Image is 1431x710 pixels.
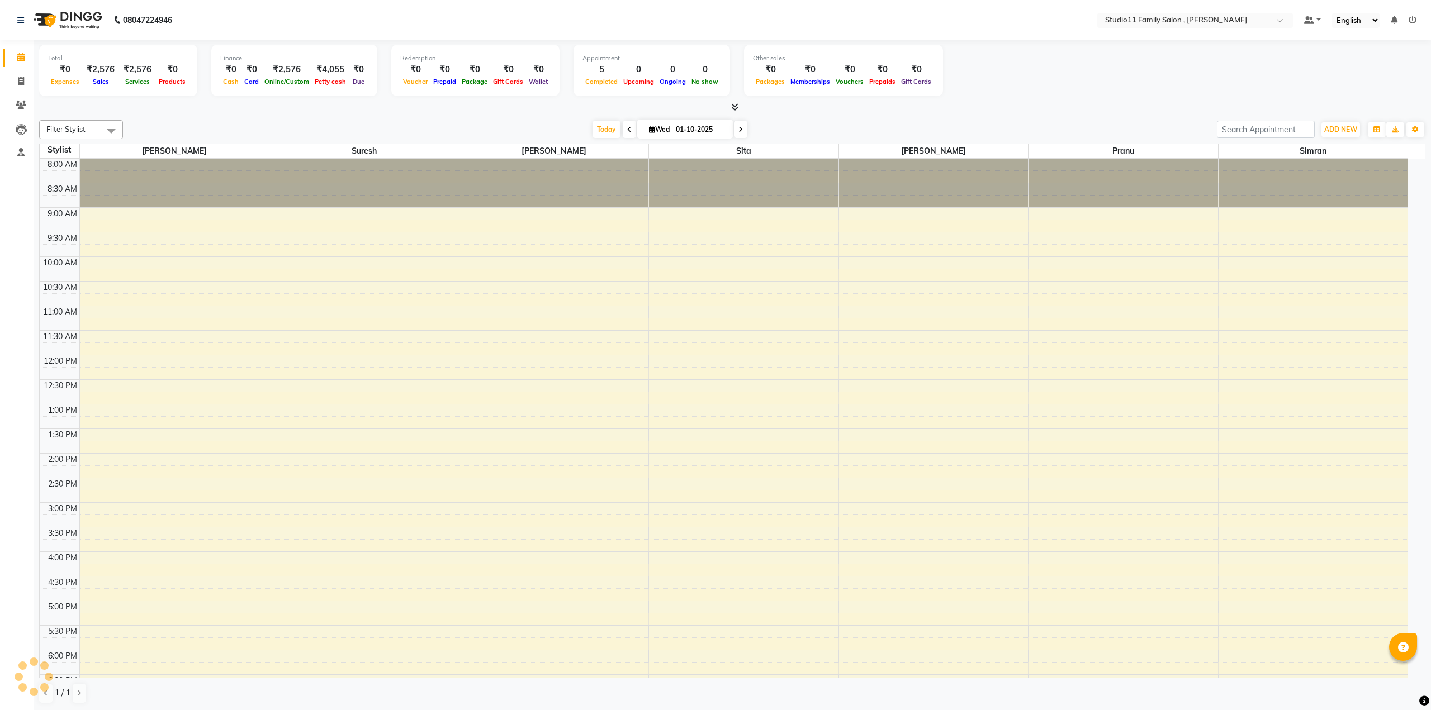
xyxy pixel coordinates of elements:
[156,63,188,76] div: ₹0
[220,78,241,85] span: Cash
[46,429,79,441] div: 1:30 PM
[839,144,1029,158] span: [PERSON_NAME]
[657,63,689,76] div: 0
[400,54,551,63] div: Redemption
[788,63,833,76] div: ₹0
[48,63,82,76] div: ₹0
[1324,125,1357,134] span: ADD NEW
[582,78,620,85] span: Completed
[582,63,620,76] div: 5
[620,78,657,85] span: Upcoming
[459,78,490,85] span: Package
[46,478,79,490] div: 2:30 PM
[312,78,349,85] span: Petty cash
[593,121,620,138] span: Today
[400,63,430,76] div: ₹0
[526,78,551,85] span: Wallet
[649,144,838,158] span: Sita
[123,4,172,36] b: 08047224946
[1321,122,1360,137] button: ADD NEW
[90,78,112,85] span: Sales
[582,54,721,63] div: Appointment
[80,144,269,158] span: [PERSON_NAME]
[46,650,79,662] div: 6:00 PM
[41,331,79,342] div: 11:30 AM
[490,78,526,85] span: Gift Cards
[48,54,188,63] div: Total
[866,63,898,76] div: ₹0
[1029,144,1218,158] span: Pranu
[40,144,79,156] div: Stylist
[689,78,721,85] span: No show
[1217,121,1315,138] input: Search Appointment
[241,63,262,76] div: ₹0
[689,63,721,76] div: 0
[459,144,649,158] span: [PERSON_NAME]
[898,63,934,76] div: ₹0
[41,355,79,367] div: 12:00 PM
[46,601,79,613] div: 5:00 PM
[788,78,833,85] span: Memberships
[29,4,105,36] img: logo
[46,527,79,539] div: 3:30 PM
[46,454,79,465] div: 2:00 PM
[430,63,459,76] div: ₹0
[430,78,459,85] span: Prepaid
[1219,144,1408,158] span: Simran
[45,159,79,170] div: 8:00 AM
[220,63,241,76] div: ₹0
[833,78,866,85] span: Vouchers
[46,626,79,637] div: 5:30 PM
[400,78,430,85] span: Voucher
[156,78,188,85] span: Products
[526,63,551,76] div: ₹0
[241,78,262,85] span: Card
[898,78,934,85] span: Gift Cards
[312,63,349,76] div: ₹4,055
[46,503,79,514] div: 3:00 PM
[349,63,368,76] div: ₹0
[220,54,368,63] div: Finance
[262,78,312,85] span: Online/Custom
[350,78,367,85] span: Due
[46,125,86,134] span: Filter Stylist
[41,282,79,293] div: 10:30 AM
[122,78,153,85] span: Services
[269,144,459,158] span: Suresh
[459,63,490,76] div: ₹0
[45,232,79,244] div: 9:30 AM
[46,675,79,687] div: 6:30 PM
[646,125,672,134] span: Wed
[46,552,79,564] div: 4:00 PM
[46,576,79,588] div: 4:30 PM
[262,63,312,76] div: ₹2,576
[753,78,788,85] span: Packages
[48,78,82,85] span: Expenses
[41,257,79,269] div: 10:00 AM
[753,54,934,63] div: Other sales
[753,63,788,76] div: ₹0
[490,63,526,76] div: ₹0
[41,306,79,318] div: 11:00 AM
[46,404,79,416] div: 1:00 PM
[657,78,689,85] span: Ongoing
[119,63,156,76] div: ₹2,576
[672,121,728,138] input: 2025-10-01
[833,63,866,76] div: ₹0
[45,208,79,220] div: 9:00 AM
[45,183,79,195] div: 8:30 AM
[620,63,657,76] div: 0
[82,63,119,76] div: ₹2,576
[55,687,70,699] span: 1 / 1
[866,78,898,85] span: Prepaids
[41,380,79,392] div: 12:30 PM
